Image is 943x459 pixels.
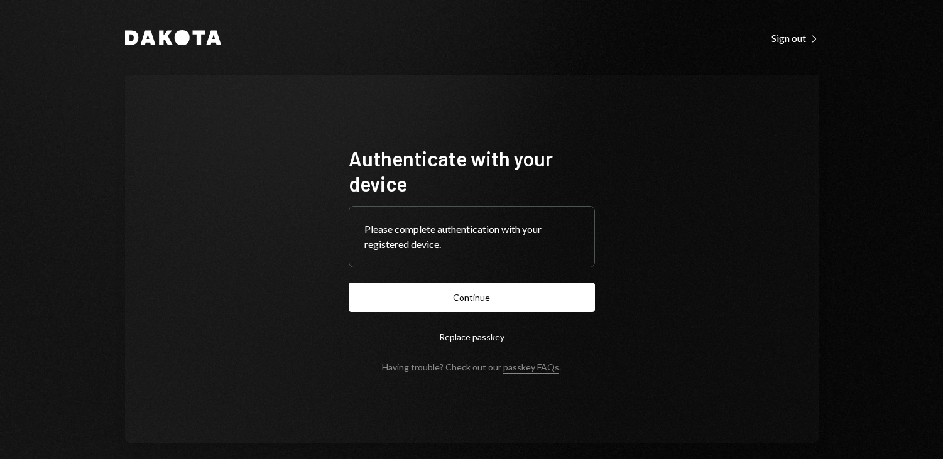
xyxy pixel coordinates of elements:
[771,32,819,45] div: Sign out
[349,322,595,352] button: Replace passkey
[364,222,579,252] div: Please complete authentication with your registered device.
[503,362,559,374] a: passkey FAQs
[771,31,819,45] a: Sign out
[382,362,561,372] div: Having trouble? Check out our .
[349,283,595,312] button: Continue
[349,146,595,196] h1: Authenticate with your device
